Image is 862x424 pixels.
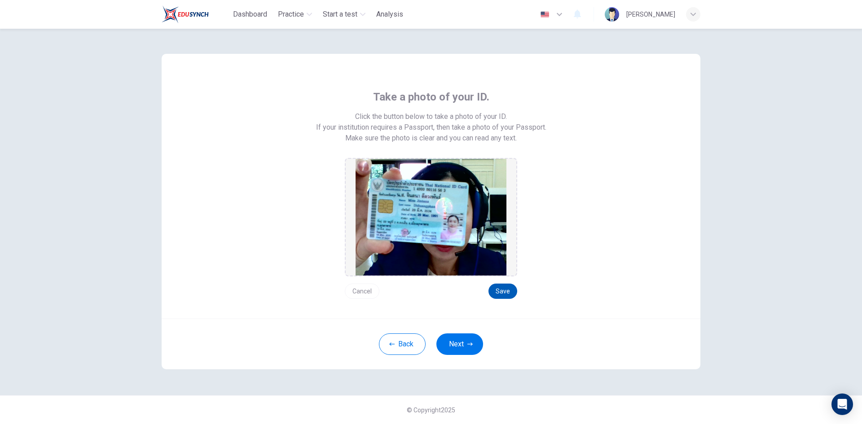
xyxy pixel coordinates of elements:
span: Make sure the photo is clear and you can read any text. [345,133,517,144]
button: Start a test [319,6,369,22]
div: Open Intercom Messenger [831,393,853,415]
button: Practice [274,6,316,22]
span: Dashboard [233,9,267,20]
img: Train Test logo [162,5,209,23]
img: Profile picture [605,7,619,22]
span: Practice [278,9,304,20]
div: [PERSON_NAME] [626,9,675,20]
button: Save [488,284,517,299]
button: Dashboard [229,6,271,22]
button: Cancel [345,284,379,299]
img: preview screemshot [356,159,506,275]
span: Start a test [323,9,357,20]
button: Next [436,333,483,355]
img: en [539,11,550,18]
span: © Copyright 2025 [407,407,455,414]
button: Back [379,333,426,355]
span: Click the button below to take a photo of your ID. If your institution requires a Passport, then ... [316,111,546,133]
a: Train Test logo [162,5,229,23]
span: Analysis [376,9,403,20]
button: Analysis [373,6,407,22]
span: Take a photo of your ID. [373,90,489,104]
